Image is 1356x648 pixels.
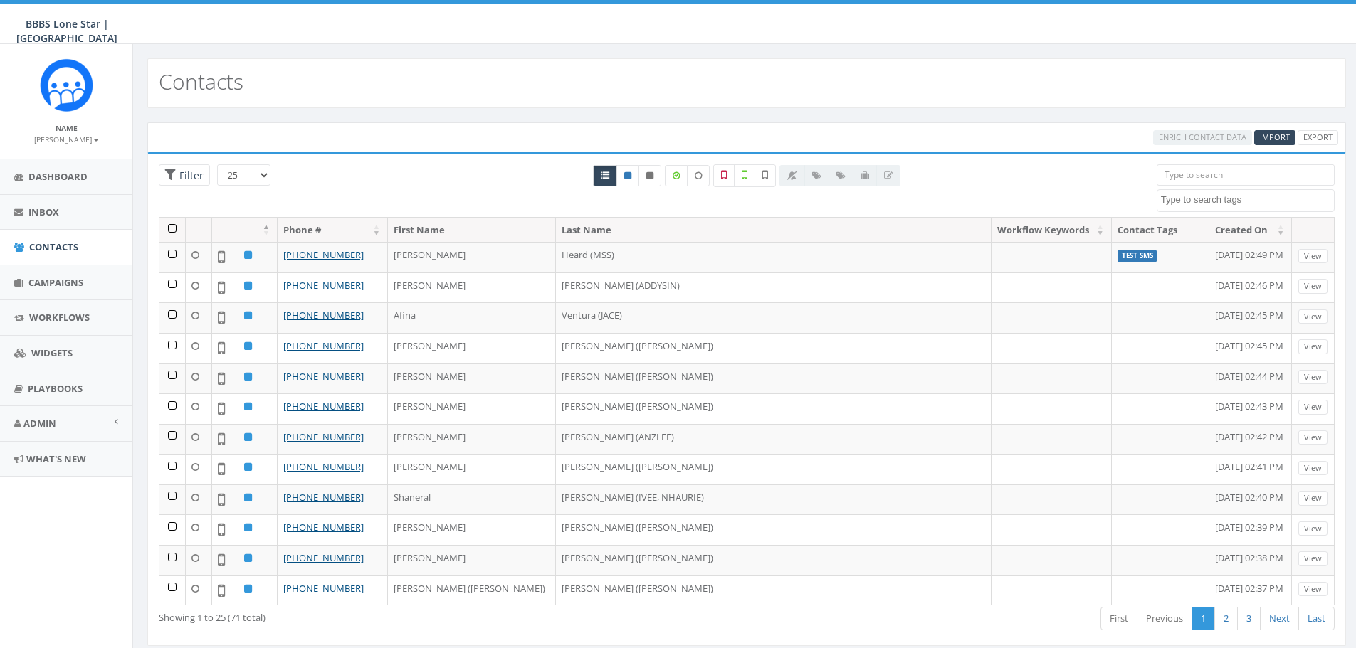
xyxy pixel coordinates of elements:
label: Not a Mobile [713,164,735,187]
a: Opted Out [638,165,661,186]
a: [PHONE_NUMBER] [283,400,364,413]
td: [PERSON_NAME] [388,424,556,455]
label: Data Enriched [665,165,688,186]
span: Contacts [29,240,78,253]
a: View [1298,309,1328,324]
td: [DATE] 02:38 PM [1209,545,1292,575]
a: View [1298,521,1328,536]
td: [PERSON_NAME] ([PERSON_NAME]) [556,333,992,363]
span: Dashboard [28,170,88,183]
td: [DATE] 02:46 PM [1209,272,1292,303]
a: View [1298,279,1328,294]
td: [DATE] 02:45 PM [1209,302,1292,333]
th: Workflow Keywords: activate to sort column ascending [992,218,1112,243]
a: [PHONE_NUMBER] [283,491,364,504]
a: View [1298,461,1328,476]
td: Heard (MSS) [556,242,992,272]
i: This phone number is unsubscribed and has opted-out of all texts. [646,171,653,180]
a: [PHONE_NUMBER] [283,370,364,383]
span: Inbox [28,206,59,218]
a: [PHONE_NUMBER] [283,339,364,352]
td: Shaneral [388,484,556,515]
span: Import [1260,132,1290,142]
a: View [1298,430,1328,445]
a: 3 [1237,607,1261,630]
th: Created On: activate to sort column ascending [1209,218,1292,243]
a: [PHONE_NUMBER] [283,279,364,292]
span: Campaigns [28,276,83,289]
td: [PERSON_NAME] [388,393,556,424]
span: Widgets [31,346,73,359]
a: View [1298,582,1328,597]
a: View [1298,491,1328,506]
td: [DATE] 02:45 PM [1209,333,1292,363]
td: [DATE] 02:42 PM [1209,424,1292,455]
a: Next [1260,607,1299,630]
a: Import [1254,130,1295,145]
span: Advance Filter [159,164,210,186]
a: 1 [1192,607,1215,630]
span: Filter [176,169,204,182]
a: View [1298,551,1328,566]
img: Rally_Corp_Icon_1.png [40,58,93,112]
td: [DATE] 02:40 PM [1209,484,1292,515]
td: Ventura (JACE) [556,302,992,333]
td: [PERSON_NAME] ([PERSON_NAME]) [556,514,992,545]
textarea: Search [1161,193,1334,206]
a: View [1298,339,1328,354]
td: [PERSON_NAME] ([PERSON_NAME]) [556,454,992,484]
a: View [1298,249,1328,264]
span: What's New [26,452,86,465]
td: [PERSON_NAME] [388,242,556,272]
th: Phone #: activate to sort column ascending [278,218,388,243]
td: [DATE] 02:44 PM [1209,363,1292,394]
span: Admin [23,417,56,430]
td: [PERSON_NAME] [388,545,556,575]
div: Showing 1 to 25 (71 total) [159,605,636,625]
a: [PHONE_NUMBER] [283,309,364,322]
td: [DATE] 02:39 PM [1209,514,1292,545]
label: Validated [734,164,755,187]
a: [PHONE_NUMBER] [283,551,364,564]
a: First [1100,607,1137,630]
i: This phone number is subscribed and will receive texts. [624,171,631,180]
a: [PHONE_NUMBER] [283,521,364,533]
a: [PHONE_NUMBER] [283,460,364,473]
td: [PERSON_NAME] (IVEE, NHAURIE) [556,484,992,515]
a: Last [1298,607,1335,630]
a: Previous [1137,607,1192,630]
td: [PERSON_NAME] ([PERSON_NAME]) [556,545,992,575]
td: [PERSON_NAME] (ANZLEE) [556,424,992,455]
td: [PERSON_NAME] [388,454,556,484]
a: View [1298,370,1328,385]
td: [PERSON_NAME] ([PERSON_NAME]) [388,575,556,606]
td: [DATE] 02:37 PM [1209,575,1292,606]
td: [PERSON_NAME] [388,514,556,545]
a: 2 [1214,607,1238,630]
input: Type to search [1157,164,1335,186]
td: Afina [388,302,556,333]
td: [DATE] 02:43 PM [1209,393,1292,424]
td: [PERSON_NAME] ([PERSON_NAME]) [556,363,992,394]
small: Name [56,123,78,133]
span: CSV files only [1260,132,1290,142]
a: [PHONE_NUMBER] [283,248,364,261]
span: BBBS Lone Star | [GEOGRAPHIC_DATA] [16,17,117,45]
a: [PHONE_NUMBER] [283,582,364,595]
td: [DATE] 02:49 PM [1209,242,1292,272]
td: [PERSON_NAME] [388,333,556,363]
span: Workflows [29,311,90,324]
a: [PERSON_NAME] [34,132,99,145]
a: [PHONE_NUMBER] [283,430,364,443]
a: Active [616,165,639,186]
td: [PERSON_NAME] [388,272,556,303]
td: [PERSON_NAME] [388,363,556,394]
td: [DATE] 02:41 PM [1209,454,1292,484]
small: [PERSON_NAME] [34,134,99,144]
td: [PERSON_NAME] (ADDYSIN) [556,272,992,303]
th: First Name [388,218,556,243]
a: Export [1298,130,1338,145]
label: Test SMS [1118,250,1157,262]
a: All contacts [593,165,617,186]
a: View [1298,400,1328,415]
